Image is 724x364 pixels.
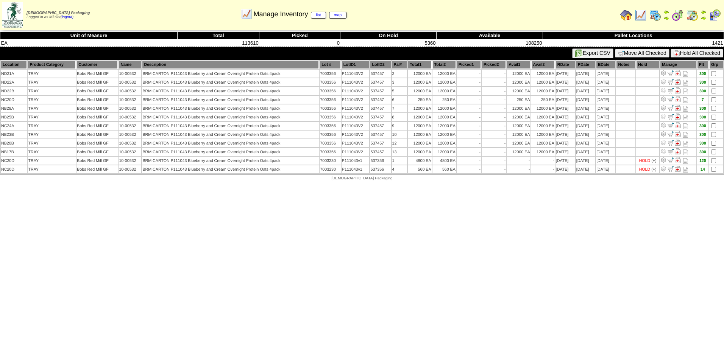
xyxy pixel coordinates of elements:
[392,131,407,138] td: 10
[683,71,688,77] i: Note
[392,148,407,156] td: 13
[76,104,118,112] td: Bobs Red Mill GF
[1,148,27,156] td: NB17B
[576,61,595,69] th: PDate
[432,61,456,69] th: Total2
[683,149,688,155] i: Note
[697,150,708,154] div: 300
[675,157,681,163] img: Manage Hold
[596,139,615,147] td: [DATE]
[596,78,615,86] td: [DATE]
[1,139,27,147] td: NB20B
[76,96,118,104] td: Bobs Red Mill GF
[457,104,481,112] td: -
[370,148,391,156] td: 537457
[27,11,90,15] span: [DEMOGRAPHIC_DATA] Packaging
[28,104,76,112] td: TRAY
[660,114,666,120] img: Adjust
[635,9,647,21] img: line_graph.gif
[507,113,530,121] td: 12000 EA
[615,49,669,58] button: Move All Checked
[119,157,141,165] td: 10-00532
[408,139,431,147] td: 12000 EA
[668,87,674,93] img: Move
[320,87,341,95] td: 7003356
[432,139,456,147] td: 12000 EA
[320,78,341,86] td: 7003356
[507,122,530,130] td: 12000 EA
[408,96,431,104] td: 250 EA
[392,61,407,69] th: Pal#
[119,78,141,86] td: 10-00532
[531,61,555,69] th: Avail2
[675,166,681,172] img: Manage Hold
[531,96,555,104] td: 250 EA
[507,78,530,86] td: 12000 EA
[142,78,319,86] td: BRM CARTON P111043 Blueberry and Cream Overnight Protein Oats 4pack
[576,113,595,121] td: [DATE]
[1,96,27,104] td: NC20D
[482,87,506,95] td: -
[392,113,407,121] td: 8
[142,157,319,165] td: BRM CARTON P111043 Blueberry and Cream Overnight Protein Oats 4pack
[683,80,688,86] i: Note
[482,70,506,78] td: -
[142,113,319,121] td: BRM CARTON P111043 Blueberry and Cream Overnight Protein Oats 4pack
[576,148,595,156] td: [DATE]
[342,148,370,156] td: P111043V2
[76,122,118,130] td: Bobs Red Mill GF
[370,70,391,78] td: 537457
[697,141,708,146] div: 300
[507,96,530,104] td: 250 EA
[342,139,370,147] td: P111043V2
[408,78,431,86] td: 12000 EA
[457,148,481,156] td: -
[668,140,674,146] img: Move
[457,131,481,138] td: -
[596,122,615,130] td: [DATE]
[342,61,370,69] th: LotID1
[142,131,319,138] td: BRM CARTON P111043 Blueberry and Cream Overnight Protein Oats 4pack
[555,139,575,147] td: [DATE]
[342,122,370,130] td: P111043V2
[392,96,407,104] td: 6
[342,113,370,121] td: P111043V2
[259,32,340,39] th: Picked
[697,98,708,102] div: 7
[596,131,615,138] td: [DATE]
[675,96,681,102] img: Manage Hold
[555,131,575,138] td: [DATE]
[340,32,437,39] th: On Hold
[28,157,76,165] td: TRAY
[649,9,661,21] img: calendarprod.gif
[697,80,708,85] div: 300
[668,114,674,120] img: Move
[320,104,341,112] td: 7003356
[28,122,76,130] td: TRAY
[408,70,431,78] td: 12000 EA
[457,139,481,147] td: -
[1,78,27,86] td: ND22A
[1,87,27,95] td: ND22B
[392,70,407,78] td: 2
[531,139,555,147] td: 12000 EA
[620,9,632,21] img: home.gif
[675,70,681,76] img: Manage Hold
[576,104,595,112] td: [DATE]
[660,148,666,154] img: Adjust
[675,105,681,111] img: Manage Hold
[320,113,341,121] td: 7003356
[660,105,666,111] img: Adjust
[683,89,688,94] i: Note
[76,157,118,165] td: Bobs Red Mill GF
[668,122,674,128] img: Move
[76,139,118,147] td: Bobs Red Mill GF
[636,61,659,69] th: Hold
[61,15,73,19] a: (logout)
[1,61,27,69] th: Location
[408,131,431,138] td: 12000 EA
[408,113,431,121] td: 12000 EA
[576,78,595,86] td: [DATE]
[482,104,506,112] td: -
[531,131,555,138] td: 12000 EA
